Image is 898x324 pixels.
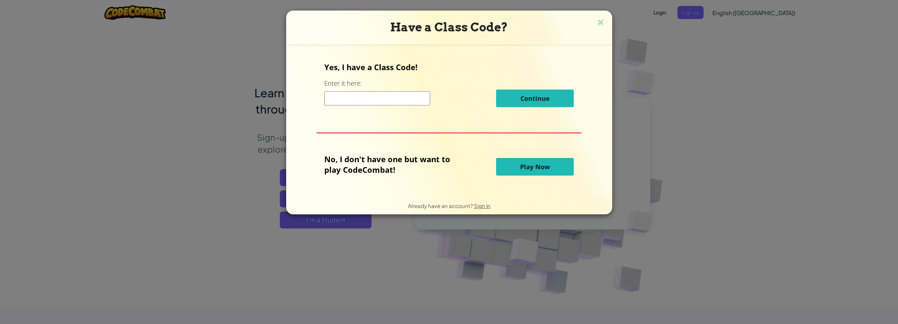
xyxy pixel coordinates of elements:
[324,154,461,175] p: No, I don't have one but want to play CodeCombat!
[496,90,574,107] button: Continue
[408,202,474,209] span: Already have an account?
[390,20,508,34] span: Have a Class Code?
[496,158,574,176] button: Play Now
[520,94,550,103] span: Continue
[520,163,550,171] span: Play Now
[596,18,605,28] img: close icon
[474,202,490,209] a: Sign in
[324,79,362,88] label: Enter it here:
[324,62,574,72] p: Yes, I have a Class Code!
